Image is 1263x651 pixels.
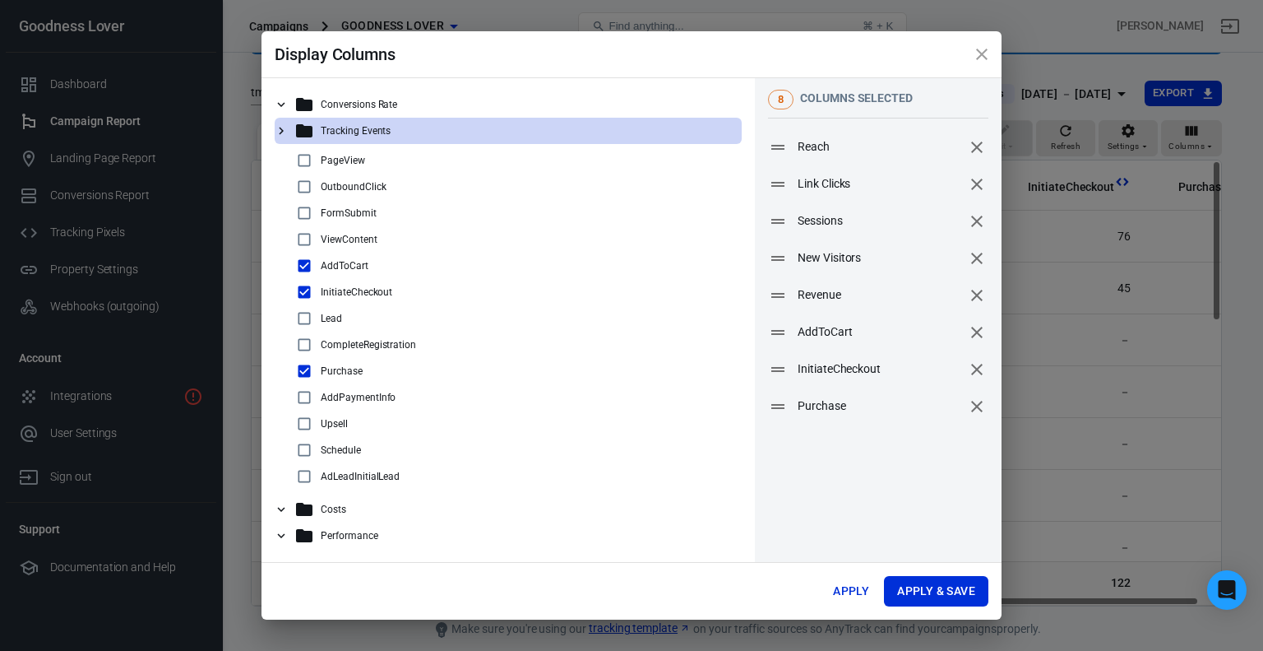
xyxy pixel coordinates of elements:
[321,392,396,403] p: AddPaymentInfo
[321,260,368,272] p: AddToCart
[755,277,1002,314] div: Revenueremove
[798,360,962,378] span: InitiateCheckout
[321,234,377,245] p: ViewContent
[321,207,377,219] p: FormSubmit
[772,91,789,108] span: 8
[963,356,991,384] button: remove
[321,530,378,542] p: Performance
[962,35,1002,74] button: close
[321,444,361,456] p: Schedule
[321,125,391,137] p: Tracking Events
[800,91,913,105] span: columns selected
[963,170,991,198] button: remove
[798,212,962,230] span: Sessions
[798,398,962,415] span: Purchase
[321,286,392,298] p: InitiateCheckout
[963,244,991,272] button: remove
[963,319,991,346] button: remove
[321,99,397,110] p: Conversions Rate
[963,133,991,161] button: remove
[755,351,1002,388] div: InitiateCheckoutremove
[321,155,365,166] p: PageView
[798,175,962,193] span: Link Clicks
[321,339,416,351] p: CompleteRegistration
[755,202,1002,239] div: Sessionsremove
[825,576,877,607] button: Apply
[755,388,1002,425] div: Purchaseremove
[321,471,400,482] p: AdLeadInitialLead
[884,576,988,607] button: Apply & Save
[321,181,386,193] p: OutboundClick
[755,314,1002,351] div: AddToCartremove
[755,128,1002,165] div: Reachremove
[963,393,991,421] button: remove
[1207,570,1247,610] div: Open Intercom Messenger
[798,249,962,267] span: New Visitors
[275,44,396,64] span: Display Columns
[798,138,962,156] span: Reach
[755,239,1002,277] div: New Visitorsremove
[321,504,346,515] p: Costs
[755,165,1002,202] div: Link Clicksremove
[798,286,962,304] span: Revenue
[963,207,991,235] button: remove
[963,281,991,309] button: remove
[798,323,962,341] span: AddToCart
[321,365,363,377] p: Purchase
[321,313,342,324] p: Lead
[321,418,348,430] p: Upsell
